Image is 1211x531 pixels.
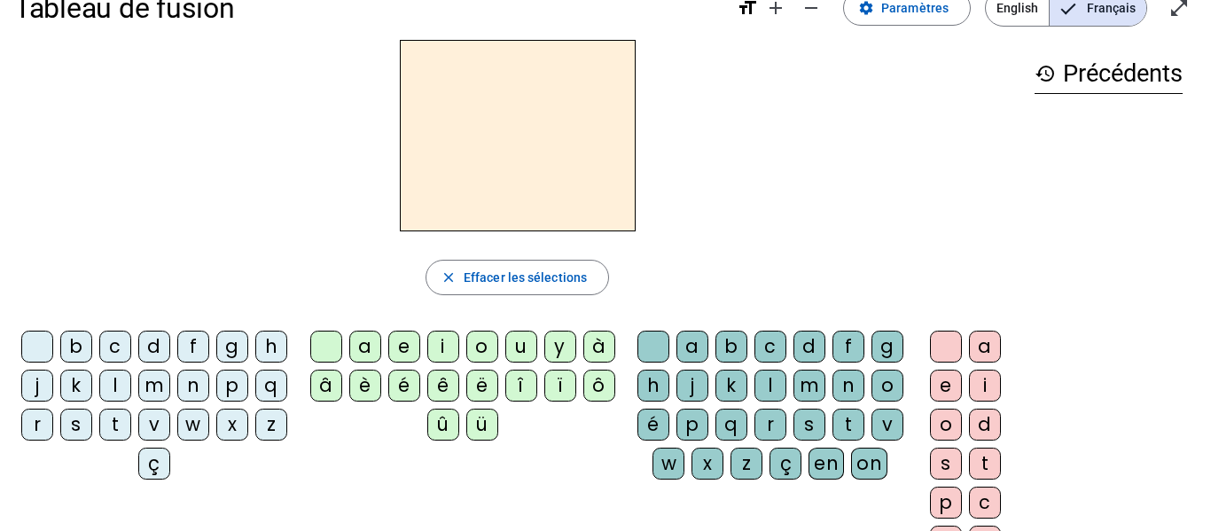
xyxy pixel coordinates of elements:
div: s [930,448,962,480]
div: v [871,409,903,441]
div: v [138,409,170,441]
div: ç [770,448,801,480]
div: ï [544,370,576,402]
div: y [544,331,576,363]
div: f [177,331,209,363]
div: z [731,448,762,480]
div: ê [427,370,459,402]
div: n [177,370,209,402]
div: n [832,370,864,402]
div: a [676,331,708,363]
div: q [715,409,747,441]
div: à [583,331,615,363]
div: t [832,409,864,441]
div: d [138,331,170,363]
div: k [60,370,92,402]
div: c [754,331,786,363]
div: x [691,448,723,480]
div: a [969,331,1001,363]
div: d [969,409,1001,441]
div: t [969,448,1001,480]
div: on [851,448,887,480]
div: d [793,331,825,363]
div: u [505,331,537,363]
div: o [466,331,498,363]
div: è [349,370,381,402]
div: p [676,409,708,441]
div: û [427,409,459,441]
div: p [930,487,962,519]
div: j [21,370,53,402]
div: ç [138,448,170,480]
div: c [99,331,131,363]
div: w [177,409,209,441]
div: ë [466,370,498,402]
div: s [793,409,825,441]
div: z [255,409,287,441]
div: l [99,370,131,402]
div: l [754,370,786,402]
div: c [969,487,1001,519]
div: q [255,370,287,402]
div: b [715,331,747,363]
div: é [637,409,669,441]
div: m [793,370,825,402]
mat-icon: history [1035,63,1056,84]
h3: Précédents [1035,54,1183,94]
div: ô [583,370,615,402]
div: j [676,370,708,402]
div: p [216,370,248,402]
div: t [99,409,131,441]
span: Effacer les sélections [464,267,587,288]
div: i [427,331,459,363]
div: x [216,409,248,441]
div: r [21,409,53,441]
div: w [652,448,684,480]
div: s [60,409,92,441]
div: a [349,331,381,363]
div: g [216,331,248,363]
div: ü [466,409,498,441]
button: Effacer les sélections [426,260,609,295]
div: é [388,370,420,402]
div: o [871,370,903,402]
div: g [871,331,903,363]
div: en [809,448,844,480]
div: e [930,370,962,402]
mat-icon: close [441,269,457,285]
div: î [505,370,537,402]
div: h [255,331,287,363]
div: r [754,409,786,441]
div: â [310,370,342,402]
div: h [637,370,669,402]
div: o [930,409,962,441]
div: f [832,331,864,363]
div: e [388,331,420,363]
div: i [969,370,1001,402]
div: b [60,331,92,363]
div: k [715,370,747,402]
div: m [138,370,170,402]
